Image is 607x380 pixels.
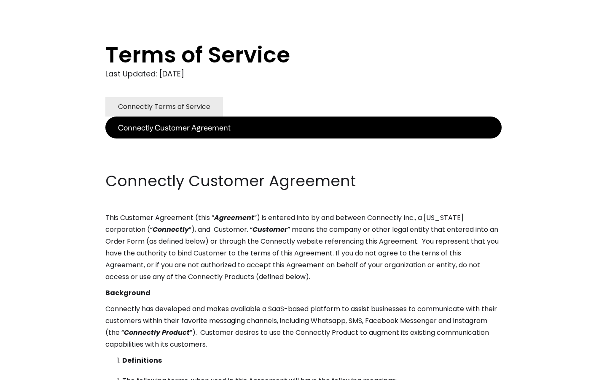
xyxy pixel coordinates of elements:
[105,303,502,350] p: Connectly has developed and makes available a SaaS-based platform to assist businesses to communi...
[105,288,150,298] strong: Background
[122,356,162,365] strong: Definitions
[105,68,502,80] div: Last Updated: [DATE]
[214,213,254,223] em: Agreement
[8,364,51,377] aside: Language selected: English
[105,138,502,150] p: ‍
[118,122,231,133] div: Connectly Customer Agreement
[105,171,502,192] h2: Connectly Customer Agreement
[17,365,51,377] ul: Language list
[118,101,210,113] div: Connectly Terms of Service
[124,328,190,337] em: Connectly Product
[153,225,189,234] em: Connectly
[105,42,468,68] h1: Terms of Service
[105,212,502,283] p: This Customer Agreement (this “ ”) is entered into by and between Connectly Inc., a [US_STATE] co...
[105,155,502,166] p: ‍
[252,225,287,234] em: Customer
